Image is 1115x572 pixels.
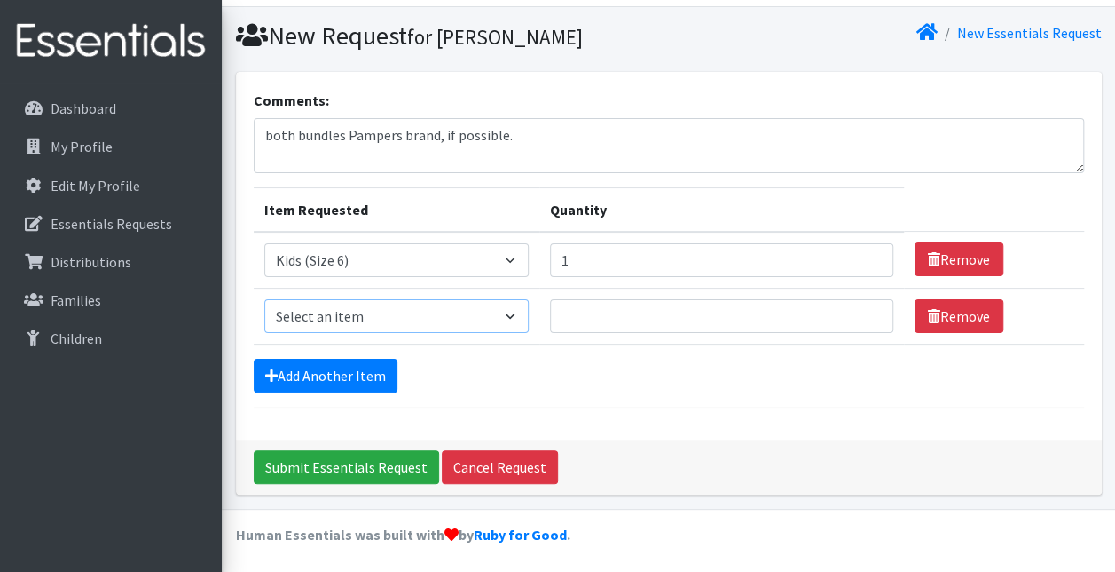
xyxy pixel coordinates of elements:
[7,91,215,126] a: Dashboard
[407,24,583,50] small: for [PERSON_NAME]
[254,450,439,484] input: Submit Essentials Request
[254,90,329,111] label: Comments:
[254,187,539,232] th: Item Requested
[7,244,215,280] a: Distributions
[51,177,140,195] p: Edit My Profile
[442,450,558,484] a: Cancel Request
[915,299,1003,333] a: Remove
[915,242,1003,276] a: Remove
[539,187,904,232] th: Quantity
[254,359,397,393] a: Add Another Item
[7,282,215,318] a: Families
[236,20,663,52] h1: New Request
[474,526,567,544] a: Ruby for Good
[7,168,215,203] a: Edit My Profile
[51,291,101,309] p: Families
[51,138,113,155] p: My Profile
[51,330,102,347] p: Children
[51,99,116,117] p: Dashboard
[7,129,215,164] a: My Profile
[957,24,1102,42] a: New Essentials Request
[7,12,215,71] img: HumanEssentials
[51,215,172,233] p: Essentials Requests
[7,321,215,356] a: Children
[51,253,131,271] p: Distributions
[7,206,215,242] a: Essentials Requests
[236,526,570,544] strong: Human Essentials was built with by .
